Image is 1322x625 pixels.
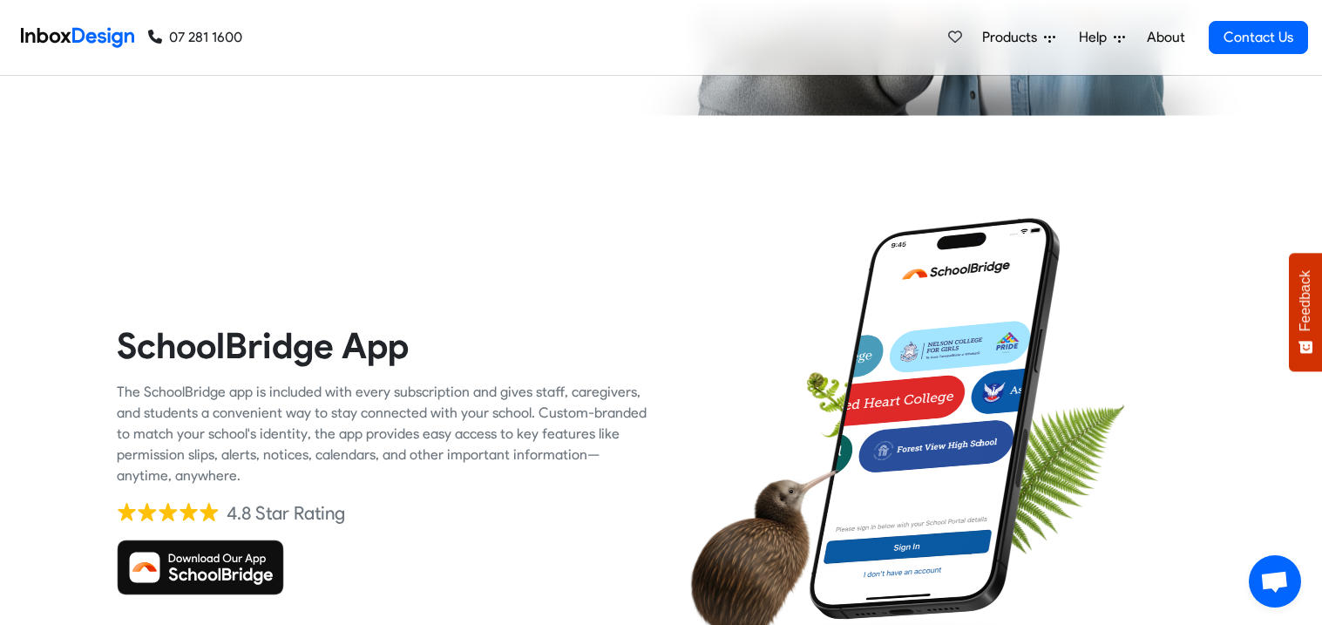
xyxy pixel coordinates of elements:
a: Contact Us [1209,21,1308,54]
span: Feedback [1298,270,1313,331]
img: phone.png [793,217,1075,622]
heading: SchoolBridge App [117,323,648,368]
span: Products [982,27,1044,48]
a: Open chat [1249,555,1301,608]
div: 4.8 Star Rating [227,500,345,526]
a: Help [1072,20,1132,55]
a: Products [975,20,1062,55]
span: Help [1079,27,1114,48]
a: About [1142,20,1190,55]
a: 07 281 1600 [148,27,242,48]
button: Feedback - Show survey [1289,253,1322,371]
img: Download SchoolBridge App [117,540,284,595]
div: The SchoolBridge app is included with every subscription and gives staff, caregivers, and student... [117,382,648,486]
